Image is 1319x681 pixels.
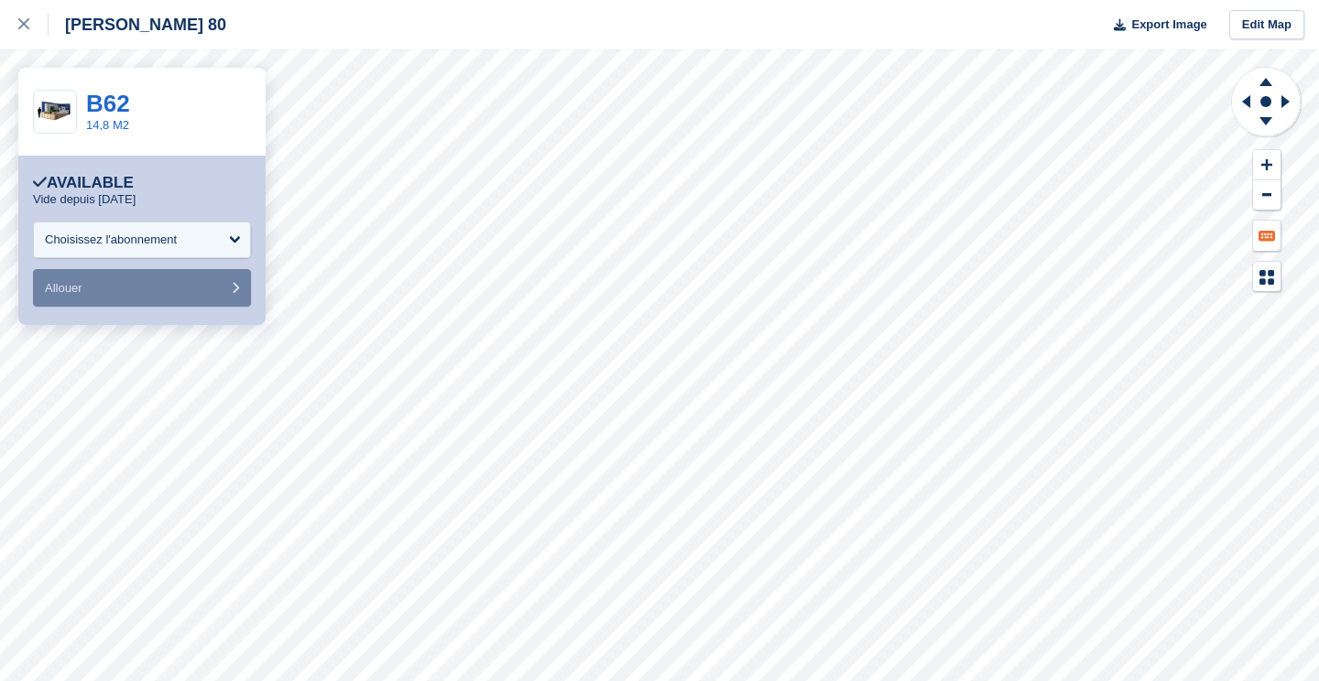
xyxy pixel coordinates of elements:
button: Allouer [33,269,251,307]
a: B62 [86,90,130,117]
button: Keyboard Shortcuts [1253,221,1281,251]
div: Available [33,174,134,192]
button: Export Image [1103,10,1207,40]
span: Export Image [1131,16,1206,34]
div: [PERSON_NAME] 80 [49,14,226,36]
button: Zoom In [1253,150,1281,180]
a: 14,8 M2 [86,118,129,132]
a: Edit Map [1229,10,1304,40]
img: 20.jpg [34,96,76,128]
div: Choisissez l'abonnement [45,231,177,249]
p: Vide depuis [DATE] [33,192,136,207]
button: Map Legend [1253,262,1281,292]
button: Zoom Out [1253,180,1281,211]
span: Allouer [45,281,82,295]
